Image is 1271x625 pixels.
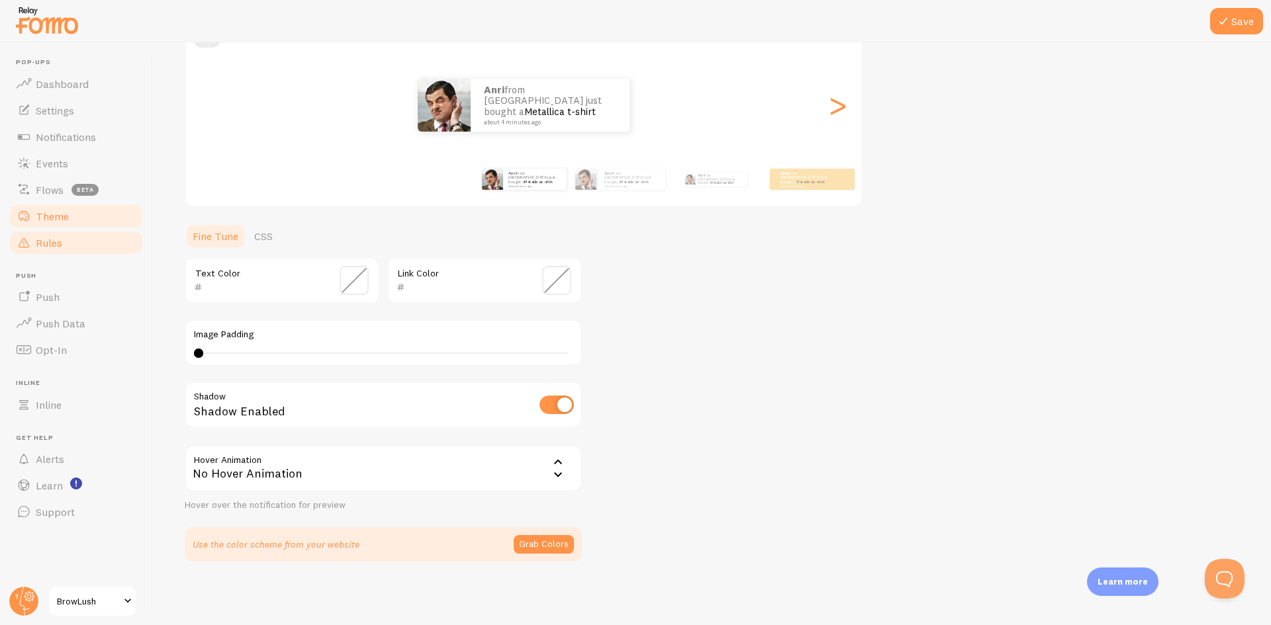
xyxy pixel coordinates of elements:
[8,124,144,150] a: Notifications
[8,97,144,124] a: Settings
[36,398,62,411] span: Inline
[508,171,561,187] p: from [GEOGRAPHIC_DATA] just bought a
[8,203,144,229] a: Theme
[418,79,471,132] img: Fomo
[14,3,80,37] img: fomo-relay-logo-orange.svg
[575,169,596,190] img: Fomo
[36,343,67,356] span: Opt-In
[524,179,553,185] a: Metallica t-shirt
[36,236,62,249] span: Rules
[8,229,144,256] a: Rules
[604,171,612,176] strong: anri
[711,181,733,185] a: Metallica t-shirt
[1205,559,1245,599] iframe: Help Scout Beacon - Open
[8,310,144,337] a: Push Data
[620,179,649,185] a: Metallica t-shirt
[508,171,516,176] strong: anri
[36,210,69,223] span: Theme
[70,478,82,489] svg: <p>Watch New Feature Tutorials!</p>
[36,130,96,144] span: Notifications
[8,150,144,177] a: Events
[193,538,359,551] p: Use the color scheme from your website
[185,382,582,430] div: Shadow Enabled
[16,58,144,67] span: Pop-ups
[482,169,503,190] img: Fomo
[1087,567,1158,596] div: Learn more
[16,272,144,280] span: Push
[36,479,63,492] span: Learn
[8,499,144,525] a: Support
[780,171,833,187] p: from [GEOGRAPHIC_DATA] just bought a
[780,171,788,176] strong: anri
[16,379,144,388] span: Inline
[185,445,582,491] div: No Hover Animation
[484,83,504,96] strong: anri
[8,284,144,310] a: Push
[36,452,64,466] span: Alerts
[604,185,659,187] small: about 4 minutes ago
[524,105,596,118] a: Metallica t-shirt
[8,177,144,203] a: Flows beta
[8,71,144,97] a: Dashboard
[8,472,144,499] a: Learn
[8,337,144,363] a: Opt-In
[796,179,825,185] a: Metallica t-shirt
[484,85,616,126] p: from [GEOGRAPHIC_DATA] just bought a
[508,185,560,187] small: about 4 minutes ago
[604,171,660,187] p: from [GEOGRAPHIC_DATA] just bought a
[780,185,832,187] small: about 4 minutes ago
[71,184,99,196] span: beta
[185,223,246,249] a: Fine Tune
[16,434,144,442] span: Get Help
[185,499,582,511] div: Hover over the notification for preview
[36,77,89,91] span: Dashboard
[36,317,85,330] span: Push Data
[684,174,695,185] img: Fomo
[57,593,120,609] span: BrowLush
[48,585,137,617] a: BrowLush
[36,290,60,304] span: Push
[1098,575,1148,588] p: Learn more
[829,58,845,153] div: Next slide
[514,535,574,554] button: Grab Colors
[698,173,704,177] strong: anri
[698,172,742,187] p: from [GEOGRAPHIC_DATA] just bought a
[36,104,74,117] span: Settings
[8,392,144,418] a: Inline
[36,183,64,196] span: Flows
[36,505,75,519] span: Support
[194,329,573,341] label: Image Padding
[484,119,612,126] small: about 4 minutes ago
[36,157,68,170] span: Events
[246,223,281,249] a: CSS
[8,446,144,472] a: Alerts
